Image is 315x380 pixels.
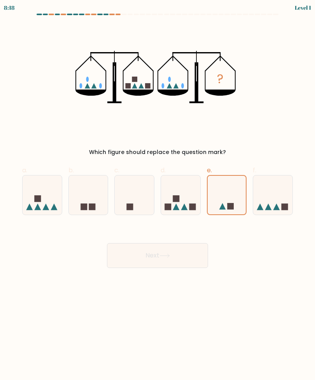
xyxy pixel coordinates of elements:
[22,166,27,175] span: a.
[207,166,212,175] span: e.
[253,166,256,175] span: f.
[161,166,166,175] span: d.
[68,166,74,175] span: b.
[107,243,208,268] button: Next
[27,148,288,156] div: Which figure should replace the question mark?
[4,4,15,12] div: 8:18
[295,4,311,12] div: Level 1
[217,70,224,88] tspan: ?
[114,166,119,175] span: c.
